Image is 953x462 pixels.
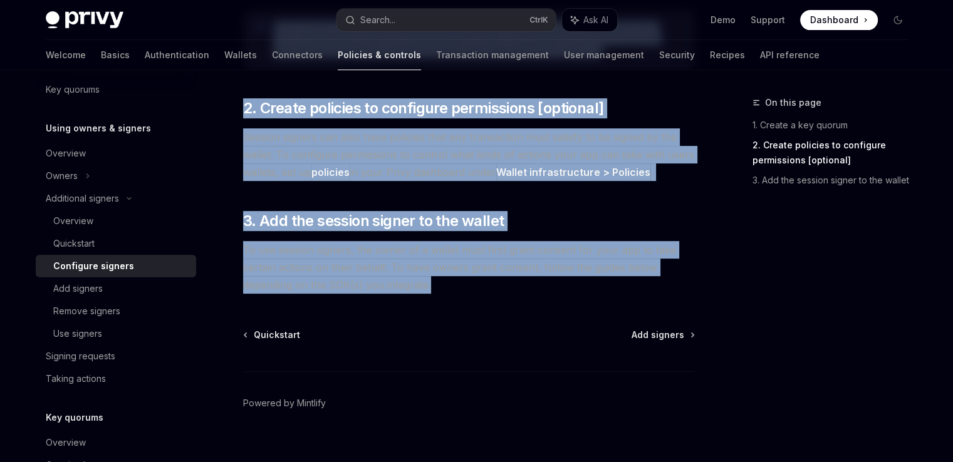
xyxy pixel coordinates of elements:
[338,40,421,70] a: Policies & controls
[53,259,134,274] div: Configure signers
[243,98,604,118] span: 2. Create policies to configure permissions [optional]
[753,135,918,170] a: 2. Create policies to configure permissions [optional]
[53,304,120,319] div: Remove signers
[46,349,115,364] div: Signing requests
[496,166,650,178] strong: Wallet infrastructure > Policies
[101,40,130,70] a: Basics
[800,10,878,30] a: Dashboard
[46,11,123,29] img: dark logo
[145,40,209,70] a: Authentication
[243,241,695,294] span: To use session signers, the owner of a wallet must first grant consent for your app to take certa...
[888,10,908,30] button: Toggle dark mode
[224,40,257,70] a: Wallets
[53,236,95,251] div: Quickstart
[562,9,617,31] button: Ask AI
[753,115,918,135] a: 1. Create a key quorum
[36,322,196,345] a: Use signers
[810,14,858,26] span: Dashboard
[436,40,549,70] a: Transaction management
[36,345,196,367] a: Signing requests
[243,397,326,409] a: Powered by Mintlify
[46,191,119,206] div: Additional signers
[53,213,93,228] div: Overview
[272,40,323,70] a: Connectors
[632,329,694,341] a: Add signers
[36,232,196,255] a: Quickstart
[311,166,350,179] a: policies
[632,329,684,341] span: Add signers
[336,9,556,31] button: Search...CtrlK
[36,367,196,390] a: Taking actions
[243,128,695,181] span: Session signers can also have policies that any transaction must satisfy to be signed by the wall...
[529,15,548,25] span: Ctrl K
[760,40,820,70] a: API reference
[46,146,86,161] div: Overview
[46,168,78,183] div: Owners
[46,435,86,450] div: Overview
[46,410,103,425] h5: Key quorums
[753,170,918,190] a: 3. Add the session signer to the wallet
[36,142,196,165] a: Overview
[46,371,106,386] div: Taking actions
[46,121,151,136] h5: Using owners & signers
[583,14,608,26] span: Ask AI
[36,431,196,454] a: Overview
[360,13,395,28] div: Search...
[36,300,196,322] a: Remove signers
[710,40,745,70] a: Recipes
[564,40,644,70] a: User management
[36,210,196,232] a: Overview
[243,211,504,231] span: 3. Add the session signer to the wallet
[46,40,86,70] a: Welcome
[53,281,103,296] div: Add signers
[659,40,695,70] a: Security
[254,329,300,341] span: Quickstart
[711,14,736,26] a: Demo
[36,277,196,300] a: Add signers
[36,255,196,277] a: Configure signers
[765,95,821,110] span: On this page
[751,14,785,26] a: Support
[244,329,300,341] a: Quickstart
[53,326,102,341] div: Use signers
